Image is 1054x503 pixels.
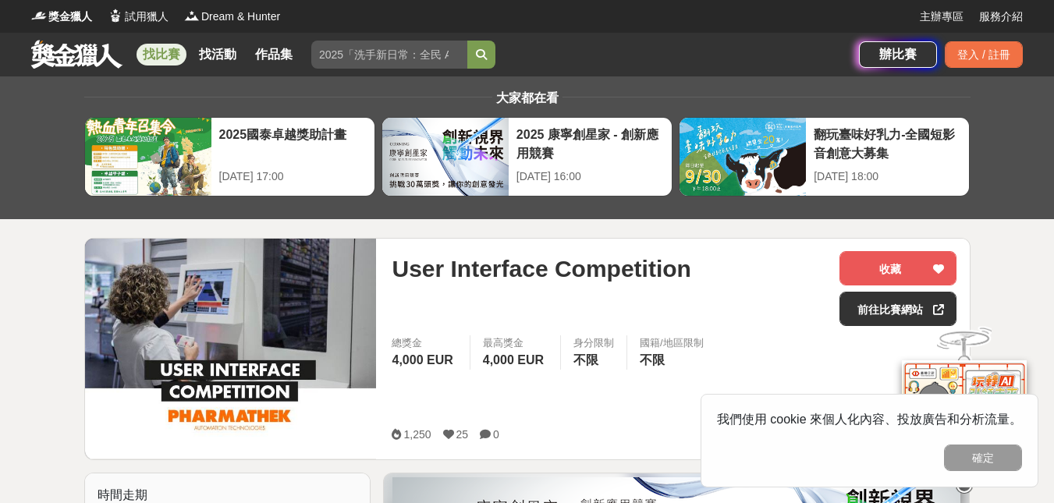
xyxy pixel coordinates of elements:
a: Logo試用獵人 [108,9,169,25]
div: [DATE] 18:00 [814,168,961,185]
a: 前往比賽網站 [839,292,956,326]
a: 找比賽 [137,44,186,66]
a: 服務介紹 [979,9,1023,25]
img: Logo [184,8,200,23]
span: 最高獎金 [483,335,548,351]
input: 2025「洗手新日常：全民 ALL IN」洗手歌全台徵選 [311,41,467,69]
span: 不限 [640,353,665,367]
span: 25 [456,428,469,441]
a: 作品集 [249,44,299,66]
span: 我們使用 cookie 來個人化內容、投放廣告和分析流量。 [717,413,1022,426]
span: 0 [493,428,499,441]
div: 2025國泰卓越獎助計畫 [219,126,367,161]
span: 4,000 EUR [392,353,452,367]
div: [DATE] 16:00 [516,168,664,185]
a: 找活動 [193,44,243,66]
div: [DATE] 17:00 [219,168,367,185]
img: Logo [31,8,47,23]
span: 大家都在看 [492,91,562,104]
div: 國籍/地區限制 [640,335,704,351]
a: 辦比賽 [859,41,937,68]
a: 主辦專區 [920,9,964,25]
span: Dream & Hunter [201,9,280,25]
img: d2146d9a-e6f6-4337-9592-8cefde37ba6b.png [902,350,1027,454]
img: Logo [108,8,123,23]
a: 翻玩臺味好乳力-全國短影音創意大募集[DATE] 18:00 [679,117,970,197]
div: 翻玩臺味好乳力-全國短影音創意大募集 [814,126,961,161]
a: LogoDream & Hunter [184,9,280,25]
span: 總獎金 [392,335,456,351]
span: 獎金獵人 [48,9,92,25]
span: 不限 [573,353,598,367]
a: 2025國泰卓越獎助計畫[DATE] 17:00 [84,117,375,197]
div: 登入 / 註冊 [945,41,1023,68]
a: 2025 康寧創星家 - 創新應用競賽[DATE] 16:00 [381,117,673,197]
span: 4,000 EUR [483,353,544,367]
div: 身分限制 [573,335,614,351]
button: 確定 [944,445,1022,471]
span: 試用獵人 [125,9,169,25]
span: 1,250 [403,428,431,441]
span: User Interface Competition [392,251,690,286]
img: Cover Image [85,239,377,459]
button: 收藏 [839,251,956,285]
a: Logo獎金獵人 [31,9,92,25]
div: 2025 康寧創星家 - 創新應用競賽 [516,126,664,161]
